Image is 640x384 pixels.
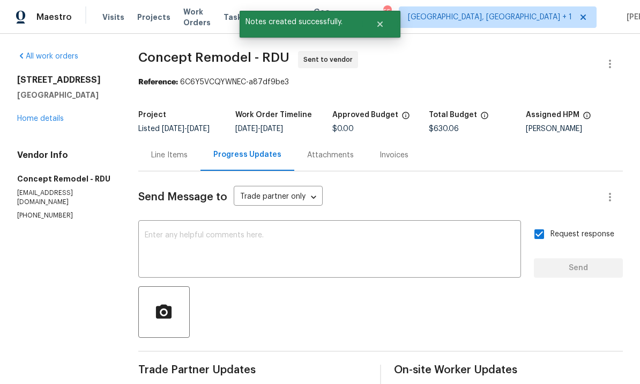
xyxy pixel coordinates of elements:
h5: Work Order Timeline [235,111,312,119]
span: - [235,125,283,133]
b: Reference: [138,78,178,86]
h5: [GEOGRAPHIC_DATA] [17,90,113,100]
button: Close [362,13,398,35]
span: Work Orders [183,6,211,28]
h2: [STREET_ADDRESS] [17,75,113,85]
span: Request response [550,229,614,240]
span: The hpm assigned to this work order. [583,111,591,125]
span: Send Message to [138,192,227,202]
span: Sent to vendor [303,54,357,65]
h5: Approved Budget [332,111,398,119]
h5: Concept Remodel - RDU [17,173,113,184]
span: On-site Worker Updates [394,365,623,375]
span: - [162,125,210,133]
p: [EMAIL_ADDRESS][DOMAIN_NAME] [17,189,113,207]
p: [PHONE_NUMBER] [17,211,113,220]
span: The total cost of line items that have been approved by both Opendoor and the Trade Partner. This... [401,111,410,125]
h4: Vendor Info [17,150,113,161]
span: Trade Partner Updates [138,365,367,375]
span: [GEOGRAPHIC_DATA], [GEOGRAPHIC_DATA] + 1 [408,12,572,23]
div: Line Items [151,150,188,161]
span: $630.06 [429,125,459,133]
div: Attachments [307,150,354,161]
span: [DATE] [235,125,258,133]
span: Concept Remodel - RDU [138,51,289,64]
span: Notes created successfully. [240,11,362,33]
span: The total cost of line items that have been proposed by Opendoor. This sum includes line items th... [480,111,489,125]
span: Geo Assignments [314,6,365,28]
a: Home details [17,115,64,122]
div: Invoices [379,150,408,161]
div: 55 [383,6,391,17]
h5: Assigned HPM [526,111,579,119]
span: Visits [102,12,124,23]
span: Maestro [36,12,72,23]
span: Tasks [224,13,246,21]
span: [DATE] [162,125,184,133]
span: $0.00 [332,125,354,133]
div: [PERSON_NAME] [526,125,623,133]
div: Trade partner only [234,189,323,206]
div: 6C6Y5VCQYWNEC-a87df9be3 [138,77,623,88]
a: All work orders [17,53,78,60]
h5: Total Budget [429,111,477,119]
span: [DATE] [187,125,210,133]
span: Projects [137,12,170,23]
div: Progress Updates [213,149,281,160]
span: [DATE] [261,125,283,133]
h5: Project [138,111,166,119]
span: Listed [138,125,210,133]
